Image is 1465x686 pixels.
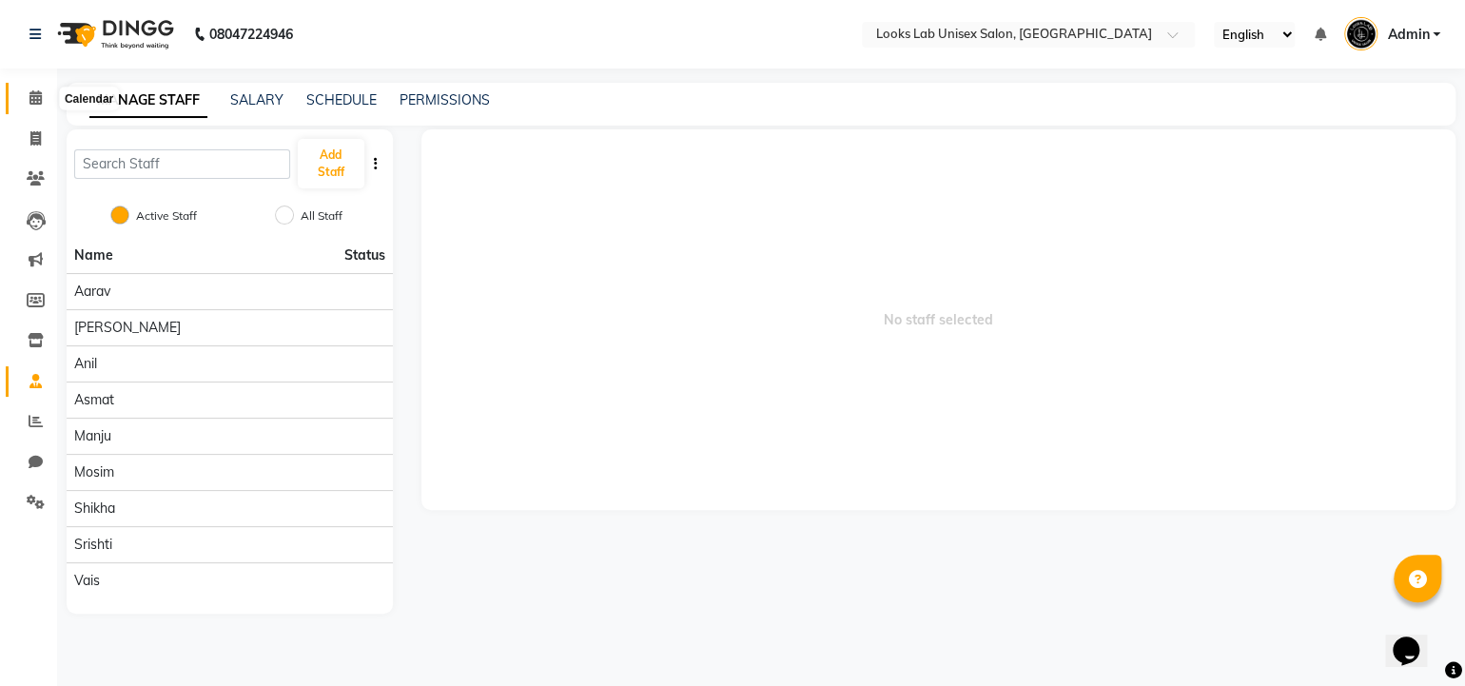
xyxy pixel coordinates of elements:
[400,91,490,108] a: PERMISSIONS
[421,129,1456,510] span: No staff selected
[74,499,115,519] span: Shikha
[298,139,364,188] button: Add Staff
[301,207,342,225] label: All Staff
[74,354,97,374] span: Anil
[136,207,197,225] label: Active Staff
[344,245,385,265] span: Status
[74,390,114,410] span: Asmat
[74,149,290,179] input: Search Staff
[74,462,114,482] span: Mosim
[60,88,118,110] div: Calendar
[74,318,181,338] span: [PERSON_NAME]
[209,8,293,61] b: 08047224946
[306,91,377,108] a: SCHEDULE
[49,8,179,61] img: logo
[74,535,112,555] span: Srishti
[74,426,111,446] span: Manju
[1344,17,1377,50] img: Admin
[89,84,207,118] a: MANAGE STAFF
[74,246,113,264] span: Name
[74,282,110,302] span: Aarav
[230,91,283,108] a: SALARY
[1387,25,1429,45] span: Admin
[1385,610,1446,667] iframe: chat widget
[74,571,100,591] span: Vais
